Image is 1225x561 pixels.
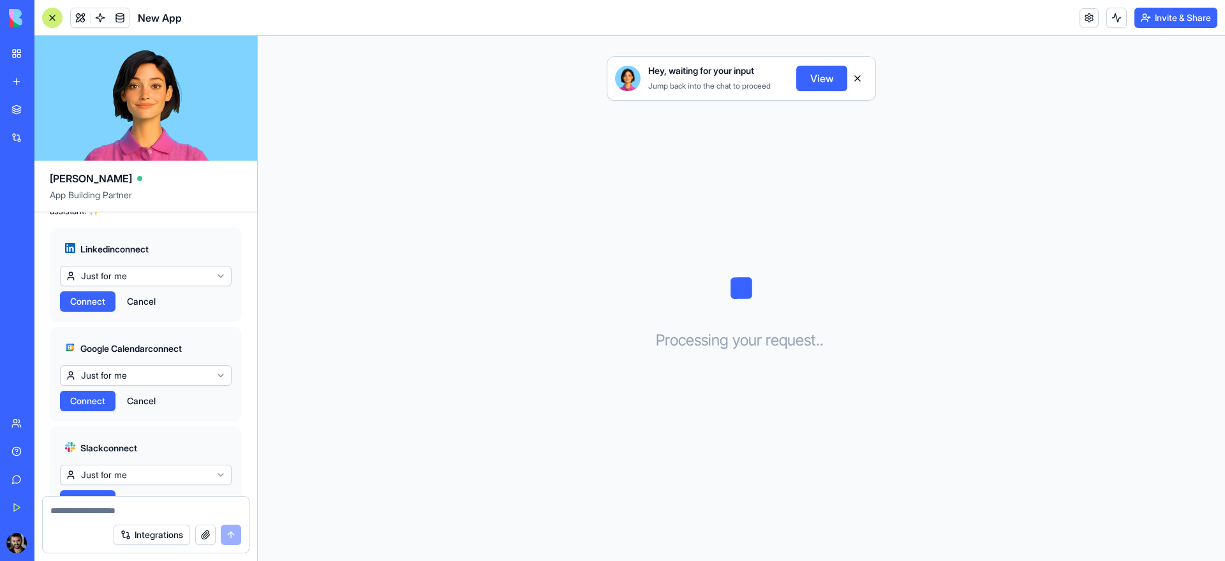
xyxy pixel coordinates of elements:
[60,291,115,312] button: Connect
[138,10,182,25] span: New App
[65,342,75,353] img: googlecalendar
[80,442,137,455] span: Slack connect
[50,189,242,212] span: App Building Partner
[70,494,105,507] span: Connect
[70,395,105,407] span: Connect
[65,243,75,253] img: linkedin
[80,243,149,256] span: Linkedin connect
[1134,8,1217,28] button: Invite & Share
[820,330,824,351] span: .
[648,64,754,77] span: Hey, waiting for your input
[816,330,820,351] span: .
[60,490,115,511] button: Connect
[80,342,182,355] span: Google Calendar connect
[6,533,27,553] img: ACg8ocIhLtIJhtGR8oHzY_JOKl4a9iA24r-rWX_L4myQwbBt2wb0UYe2rA=s96-c
[50,171,132,186] span: [PERSON_NAME]
[121,291,162,312] button: Cancel
[60,391,115,411] button: Connect
[656,330,828,351] h3: Processing your request
[114,525,190,545] button: Integrations
[121,391,162,411] button: Cancel
[121,490,162,511] button: Cancel
[796,66,847,91] button: View
[615,66,641,91] img: Ella_00000_wcx2te.png
[70,295,105,308] span: Connect
[9,9,88,27] img: logo
[65,442,75,452] img: slack
[648,81,771,91] span: Jump back into the chat to proceed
